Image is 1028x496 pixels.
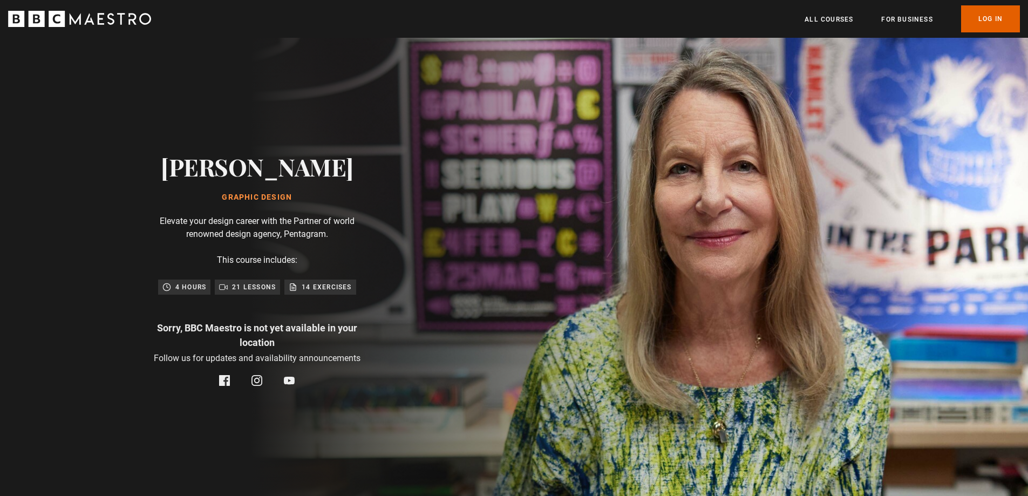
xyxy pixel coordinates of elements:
[154,352,360,365] p: Follow us for updates and availability announcements
[805,5,1020,32] nav: Primary
[232,282,276,293] p: 21 lessons
[149,321,365,350] p: Sorry, BBC Maestro is not yet available in your location
[805,14,853,25] a: All Courses
[217,254,297,267] p: This course includes:
[302,282,351,293] p: 14 exercises
[161,193,353,202] h1: Graphic Design
[161,153,353,180] h2: [PERSON_NAME]
[961,5,1020,32] a: Log In
[175,282,206,293] p: 4 hours
[8,11,151,27] svg: BBC Maestro
[881,14,932,25] a: For business
[149,215,365,241] p: Elevate your design career with the Partner of world renowned design agency, Pentagram.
